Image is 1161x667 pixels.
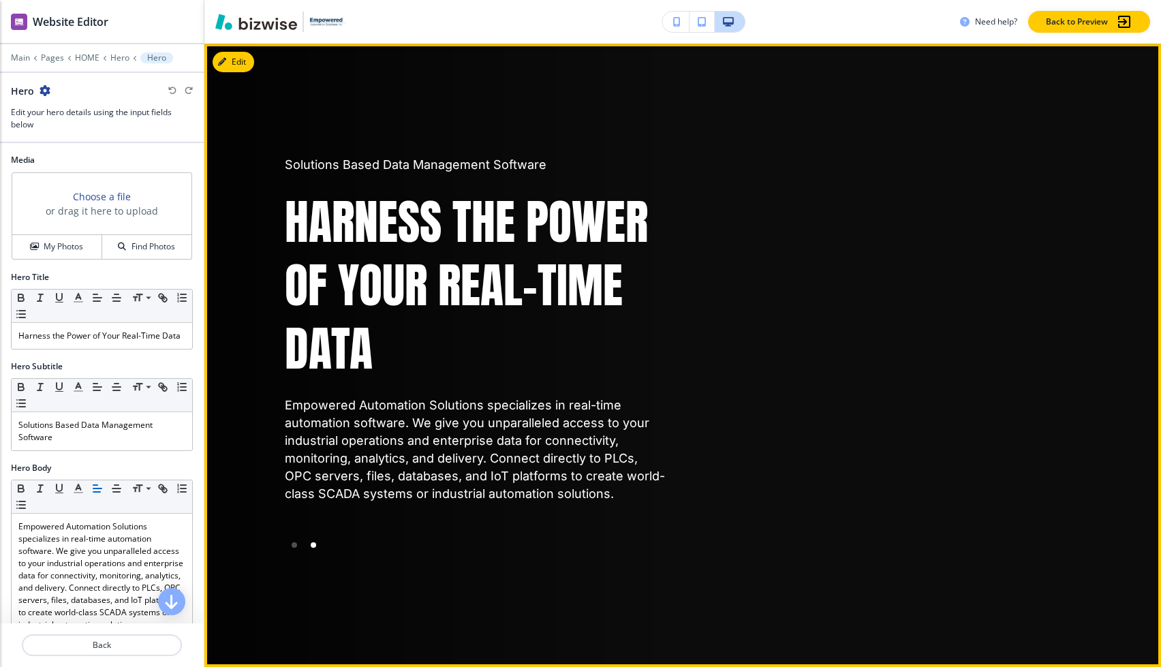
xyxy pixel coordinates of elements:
button: Hero [110,53,129,63]
h2: Hero Title [11,271,49,283]
img: Bizwise Logo [215,14,297,30]
h2: Website Editor [33,14,108,30]
button: Back to Preview [1028,11,1150,33]
h3: or drag it here to upload [46,204,158,218]
button: Choose a file [73,189,131,204]
button: Back [22,634,182,656]
p: Harness the Power of Your Real-Time Data [18,330,185,342]
button: Edit [213,52,254,72]
h3: Edit your hero details using the input fields below [11,106,193,131]
h4: Find Photos [131,241,175,253]
button: Pages [41,53,64,63]
p: Back to Preview [1046,16,1108,28]
p: Empowered Automation Solutions specializes in real-time automation software. We give you unparall... [18,521,185,631]
div: Choose a fileor drag it here to uploadMy PhotosFind Photos [11,172,193,260]
h2: Hero Body [11,462,51,474]
button: HOME [75,53,99,63]
p: Harness the Power of Your Real-Time Data [285,190,666,380]
h4: My Photos [44,241,83,253]
p: Empowered Automation Solutions specializes in real-time automation software. We give you unparall... [285,397,666,502]
button: My Photos [12,235,102,259]
h2: Hero [11,84,34,98]
h3: Need help? [975,16,1017,28]
button: Main [11,53,30,63]
button: Hero [140,52,173,63]
h2: Hero Subtitle [11,360,63,373]
p: Solutions Based Data Management Software [18,419,185,444]
img: Your Logo [309,17,346,26]
p: Solutions Based Data Management Software [285,156,666,174]
p: Back [23,639,181,651]
h2: Media [11,154,193,166]
p: Hero [147,53,166,63]
button: Find Photos [102,235,191,259]
img: editor icon [11,14,27,30]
